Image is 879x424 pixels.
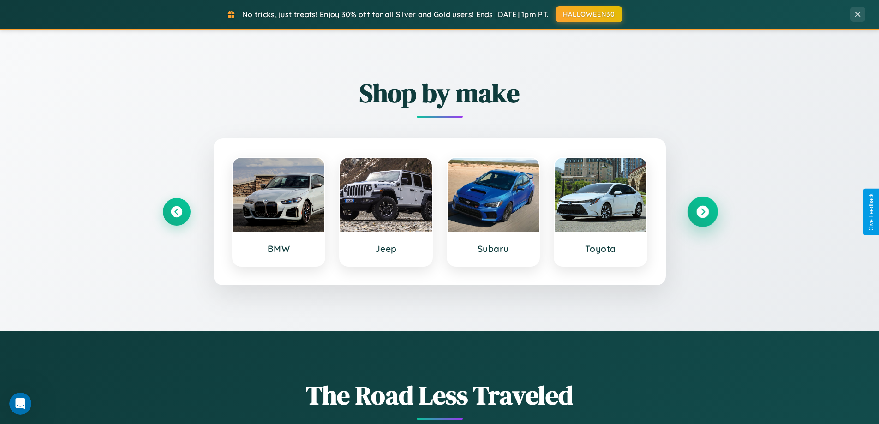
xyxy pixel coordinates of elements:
div: Give Feedback [868,193,874,231]
span: No tricks, just treats! Enjoy 30% off for all Silver and Gold users! Ends [DATE] 1pm PT. [242,10,549,19]
button: HALLOWEEN30 [556,6,622,22]
h3: BMW [242,243,316,254]
h3: Jeep [349,243,423,254]
h1: The Road Less Traveled [163,377,717,413]
h2: Shop by make [163,75,717,111]
iframe: Intercom live chat [9,393,31,415]
h3: Subaru [457,243,530,254]
h3: Toyota [564,243,637,254]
